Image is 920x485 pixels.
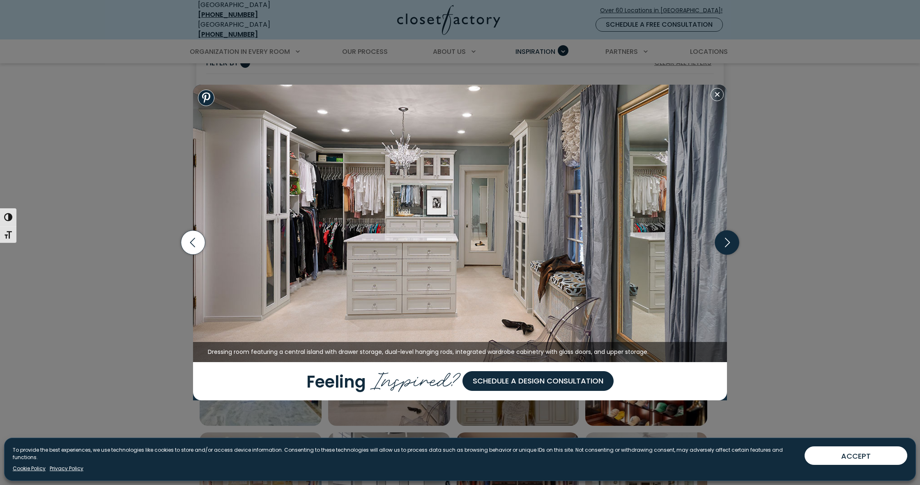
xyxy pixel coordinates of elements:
a: Cookie Policy [13,465,46,472]
figcaption: Dressing room featuring a central island with drawer storage, dual-level hanging rods, integrated... [193,342,727,363]
p: To provide the best experiences, we use technologies like cookies to store and/or access device i... [13,446,798,461]
button: Close modal [711,88,724,101]
img: Expansive dressing room featuring a central island with drawer storage, dual-level hanging rods, ... [193,85,727,362]
span: Feeling [306,370,366,393]
a: Privacy Policy [50,465,83,472]
a: Schedule a Design Consultation [462,371,614,391]
a: Share to Pinterest [198,90,214,106]
span: Inspired? [370,362,462,395]
button: ACCEPT [805,446,907,465]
